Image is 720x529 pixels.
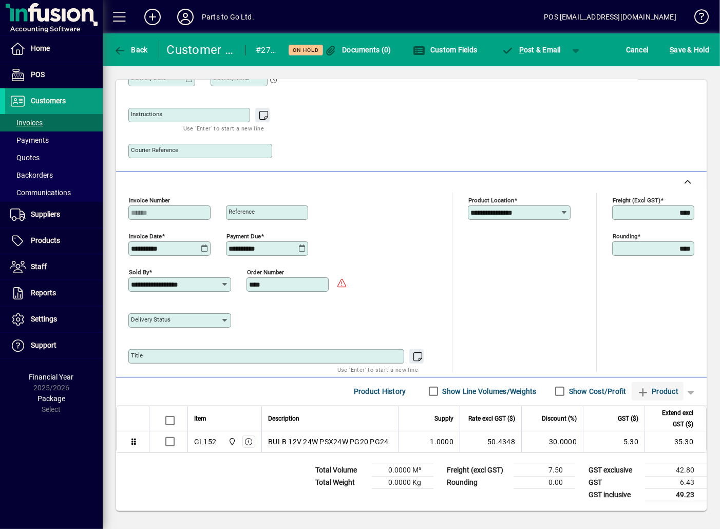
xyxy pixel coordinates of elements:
[31,341,56,349] span: Support
[10,154,40,162] span: Quotes
[31,70,45,79] span: POS
[29,373,74,381] span: Financial Year
[583,476,645,488] td: GST
[645,488,707,501] td: 49.23
[372,476,433,488] td: 0.0000 Kg
[5,254,103,280] a: Staff
[293,47,319,53] span: On hold
[521,431,583,452] td: 30.0000
[626,42,649,58] span: Cancel
[442,464,514,476] td: Freight (excl GST)
[10,119,43,127] span: Invoices
[10,171,53,179] span: Backorders
[256,42,276,59] div: #274113
[325,46,391,54] span: Documents (0)
[268,437,388,447] span: BULB 12V 24W PSX24W PG20 PG24
[194,413,206,424] span: Item
[667,41,712,59] button: Save & Hold
[131,316,170,323] mat-label: Delivery status
[103,41,159,59] app-page-header-button: Back
[441,386,537,396] label: Show Line Volumes/Weights
[687,2,707,35] a: Knowledge Base
[354,383,406,400] span: Product History
[670,46,674,54] span: S
[225,436,237,447] span: DAE - Bulk Store
[268,413,299,424] span: Description
[131,352,143,359] mat-label: Title
[645,464,707,476] td: 42.80
[514,464,575,476] td: 7.50
[31,262,47,271] span: Staff
[322,41,394,59] button: Documents (0)
[583,464,645,476] td: GST exclusive
[5,114,103,131] a: Invoices
[567,386,627,396] label: Show Cost/Profit
[5,166,103,184] a: Backorders
[129,196,170,203] mat-label: Invoice number
[129,232,162,239] mat-label: Invoice date
[183,122,264,134] mat-hint: Use 'Enter' to start a new line
[413,46,478,54] span: Custom Fields
[247,268,284,275] mat-label: Order number
[645,476,707,488] td: 6.43
[637,383,678,400] span: Product
[129,268,149,275] mat-label: Sold by
[167,42,235,58] div: Customer Invoice
[5,36,103,62] a: Home
[466,437,515,447] div: 50.4348
[111,41,150,59] button: Back
[5,149,103,166] a: Quotes
[430,437,454,447] span: 1.0000
[31,236,60,244] span: Products
[434,413,453,424] span: Supply
[514,476,575,488] td: 0.00
[372,464,433,476] td: 0.0000 M³
[583,488,645,501] td: GST inclusive
[645,431,706,452] td: 35.30
[5,280,103,306] a: Reports
[5,228,103,254] a: Products
[136,8,169,26] button: Add
[544,9,676,25] div: POS [EMAIL_ADDRESS][DOMAIN_NAME]
[131,146,178,154] mat-label: Courier Reference
[31,210,60,218] span: Suppliers
[350,382,410,401] button: Product History
[623,41,651,59] button: Cancel
[194,437,216,447] div: GL152
[5,307,103,332] a: Settings
[5,202,103,228] a: Suppliers
[496,41,566,59] button: Post & Email
[10,188,71,197] span: Communications
[468,196,514,203] mat-label: Product location
[651,407,693,430] span: Extend excl GST ($)
[310,476,372,488] td: Total Weight
[337,364,418,375] mat-hint: Use 'Enter' to start a new line
[670,42,709,58] span: ave & Hold
[5,184,103,201] a: Communications
[229,208,255,215] mat-label: Reference
[519,46,524,54] span: P
[202,9,254,25] div: Parts to Go Ltd.
[5,333,103,358] a: Support
[169,8,202,26] button: Profile
[410,41,480,59] button: Custom Fields
[542,413,577,424] span: Discount (%)
[37,394,65,403] span: Package
[31,97,66,105] span: Customers
[113,46,148,54] span: Back
[583,431,645,452] td: 5.30
[618,413,638,424] span: GST ($)
[10,136,49,144] span: Payments
[31,289,56,297] span: Reports
[5,62,103,88] a: POS
[632,382,684,401] button: Product
[5,131,103,149] a: Payments
[31,315,57,323] span: Settings
[31,44,50,52] span: Home
[613,232,637,239] mat-label: Rounding
[468,413,515,424] span: Rate excl GST ($)
[613,196,660,203] mat-label: Freight (excl GST)
[226,232,261,239] mat-label: Payment due
[442,476,514,488] td: Rounding
[310,464,372,476] td: Total Volume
